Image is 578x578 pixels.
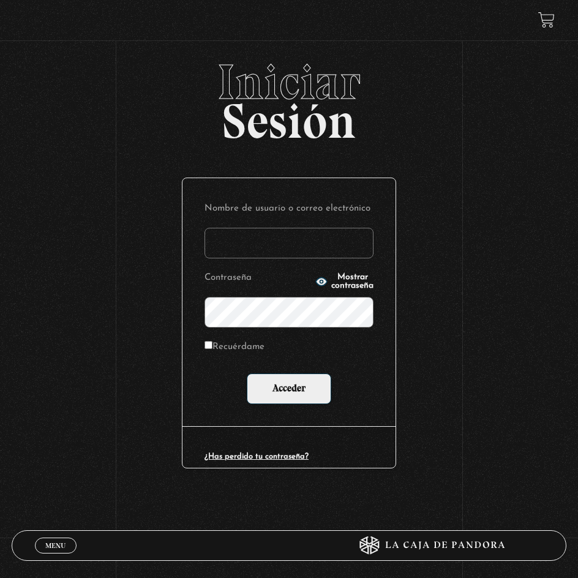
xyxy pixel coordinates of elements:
[331,273,373,290] span: Mostrar contraseña
[45,542,66,549] span: Menu
[538,12,555,28] a: View your shopping cart
[205,341,212,349] input: Recuérdame
[205,452,309,460] a: ¿Has perdido tu contraseña?
[205,269,312,287] label: Contraseña
[41,552,70,560] span: Cerrar
[315,273,373,290] button: Mostrar contraseña
[247,373,331,404] input: Acceder
[205,200,373,218] label: Nombre de usuario o correo electrónico
[12,58,566,136] h2: Sesión
[12,58,566,107] span: Iniciar
[205,339,265,356] label: Recuérdame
